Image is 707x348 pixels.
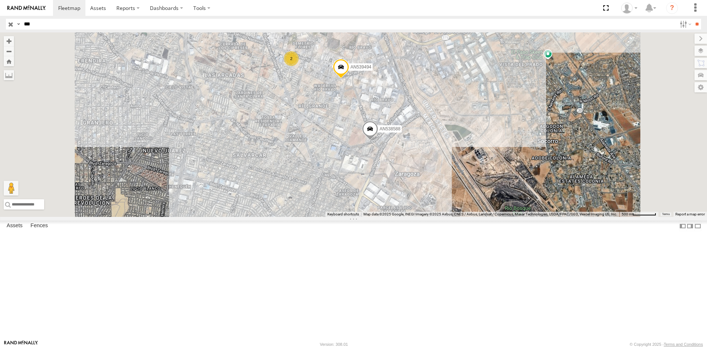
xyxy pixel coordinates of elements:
[380,126,401,131] span: AN538588
[619,212,658,217] button: Map Scale: 500 m per 61 pixels
[664,342,703,347] a: Terms and Conditions
[327,212,359,217] button: Keyboard shortcuts
[619,3,640,14] div: Roberto Garcia
[320,342,348,347] div: Version: 308.01
[677,19,693,29] label: Search Filter Options
[4,341,38,348] a: Visit our Website
[4,46,14,56] button: Zoom out
[694,82,707,92] label: Map Settings
[686,221,694,231] label: Dock Summary Table to the Right
[675,212,705,216] a: Report a map error
[694,221,701,231] label: Hide Summary Table
[4,181,18,196] button: Drag Pegman onto the map to open Street View
[3,221,26,231] label: Assets
[622,212,632,216] span: 500 m
[4,70,14,80] label: Measure
[7,6,46,11] img: rand-logo.svg
[351,64,372,70] span: AN539494
[27,221,52,231] label: Fences
[679,221,686,231] label: Dock Summary Table to the Left
[630,342,703,347] div: © Copyright 2025 -
[4,36,14,46] button: Zoom in
[284,51,299,66] div: 2
[666,2,678,14] i: ?
[15,19,21,29] label: Search Query
[662,213,670,216] a: Terms (opens in new tab)
[363,212,617,216] span: Map data ©2025 Google, INEGI Imagery ©2025 Airbus, CNES / Airbus, Landsat / Copernicus, Maxar Tec...
[4,56,14,66] button: Zoom Home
